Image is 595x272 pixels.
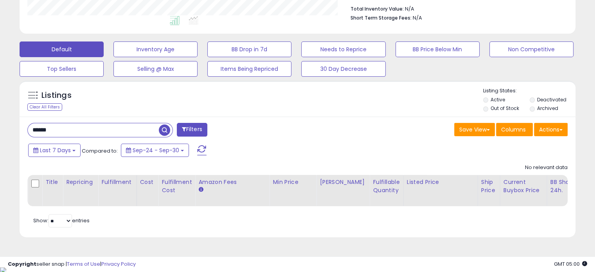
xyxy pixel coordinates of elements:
div: [PERSON_NAME] [320,178,366,186]
button: Non Competitive [489,41,573,57]
div: Listed Price [407,178,475,186]
span: 2025-10-8 05:00 GMT [554,260,587,268]
button: Last 7 Days [28,144,81,157]
div: BB Share 24h. [550,178,579,195]
button: BB Drop in 7d [207,41,291,57]
div: Amazon Fees [198,178,266,186]
span: Last 7 Days [40,146,71,154]
button: Sep-24 - Sep-30 [121,144,189,157]
button: Save View [454,123,495,136]
div: No relevant data [525,164,568,171]
strong: Copyright [8,260,36,268]
button: Filters [177,123,207,137]
h5: Listings [41,90,72,101]
div: Fulfillment Cost [162,178,192,195]
button: Columns [496,123,533,136]
button: 30 Day Decrease [301,61,385,77]
span: Sep-24 - Sep-30 [133,146,179,154]
label: Active [491,96,505,103]
button: BB Price Below Min [395,41,480,57]
div: Fulfillment [101,178,133,186]
span: N/A [413,14,422,22]
small: Amazon Fees. [198,186,203,193]
b: Total Inventory Value: [351,5,404,12]
button: Selling @ Max [113,61,198,77]
a: Terms of Use [67,260,100,268]
button: Inventory Age [113,41,198,57]
div: Min Price [273,178,313,186]
b: Short Term Storage Fees: [351,14,412,21]
span: Columns [501,126,526,133]
label: Out of Stock [491,105,519,112]
div: Fulfillable Quantity [373,178,400,195]
label: Deactivated [537,96,566,103]
div: Title [45,178,59,186]
div: Repricing [66,178,95,186]
button: Needs to Reprice [301,41,385,57]
div: Current Buybox Price [503,178,544,195]
li: N/A [351,4,562,13]
button: Items Being Repriced [207,61,291,77]
div: Ship Price [481,178,497,195]
label: Archived [537,105,558,112]
button: Actions [534,123,568,136]
div: Cost [140,178,155,186]
div: Clear All Filters [27,103,62,111]
p: Listing States: [483,87,575,95]
button: Top Sellers [20,61,104,77]
span: Show: entries [33,217,90,224]
div: seller snap | | [8,261,136,268]
a: Privacy Policy [101,260,136,268]
button: Default [20,41,104,57]
span: Compared to: [82,147,118,155]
